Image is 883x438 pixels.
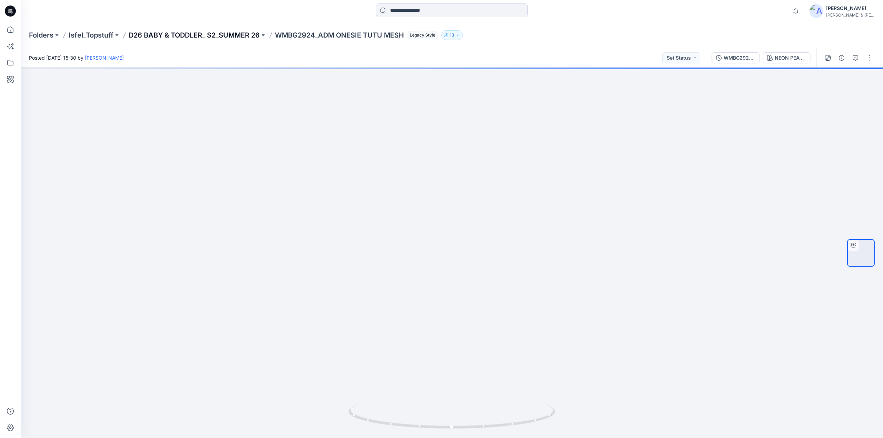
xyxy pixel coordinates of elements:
button: WMBG2924_ADM ONESIE TUTU MESH colorways update 7.16 [712,52,760,63]
a: Isfel_Topstuff [69,30,113,40]
button: Details [836,52,847,63]
span: Legacy Style [407,31,438,39]
span: Posted [DATE] 15:30 by [29,54,124,61]
div: [PERSON_NAME] & [PERSON_NAME] [826,12,874,18]
img: turntable-09-09-2025-17:08:07 [848,240,874,266]
p: 13 [450,31,454,39]
img: avatar [810,4,823,18]
a: [PERSON_NAME] [85,55,124,61]
p: WMBG2924_ADM ONESIE TUTU MESH [275,30,404,40]
div: WMBG2924_ADM ONESIE TUTU MESH colorways update 7.16 [724,54,755,62]
button: 13 [441,30,463,40]
button: Legacy Style [404,30,438,40]
a: Folders [29,30,53,40]
button: NEON PEACH SORBET [763,52,811,63]
div: NEON PEACH SORBET [775,54,806,62]
div: [PERSON_NAME] [826,4,874,12]
a: D26 BABY & TODDLER_ S2_SUMMER 26 [129,30,260,40]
